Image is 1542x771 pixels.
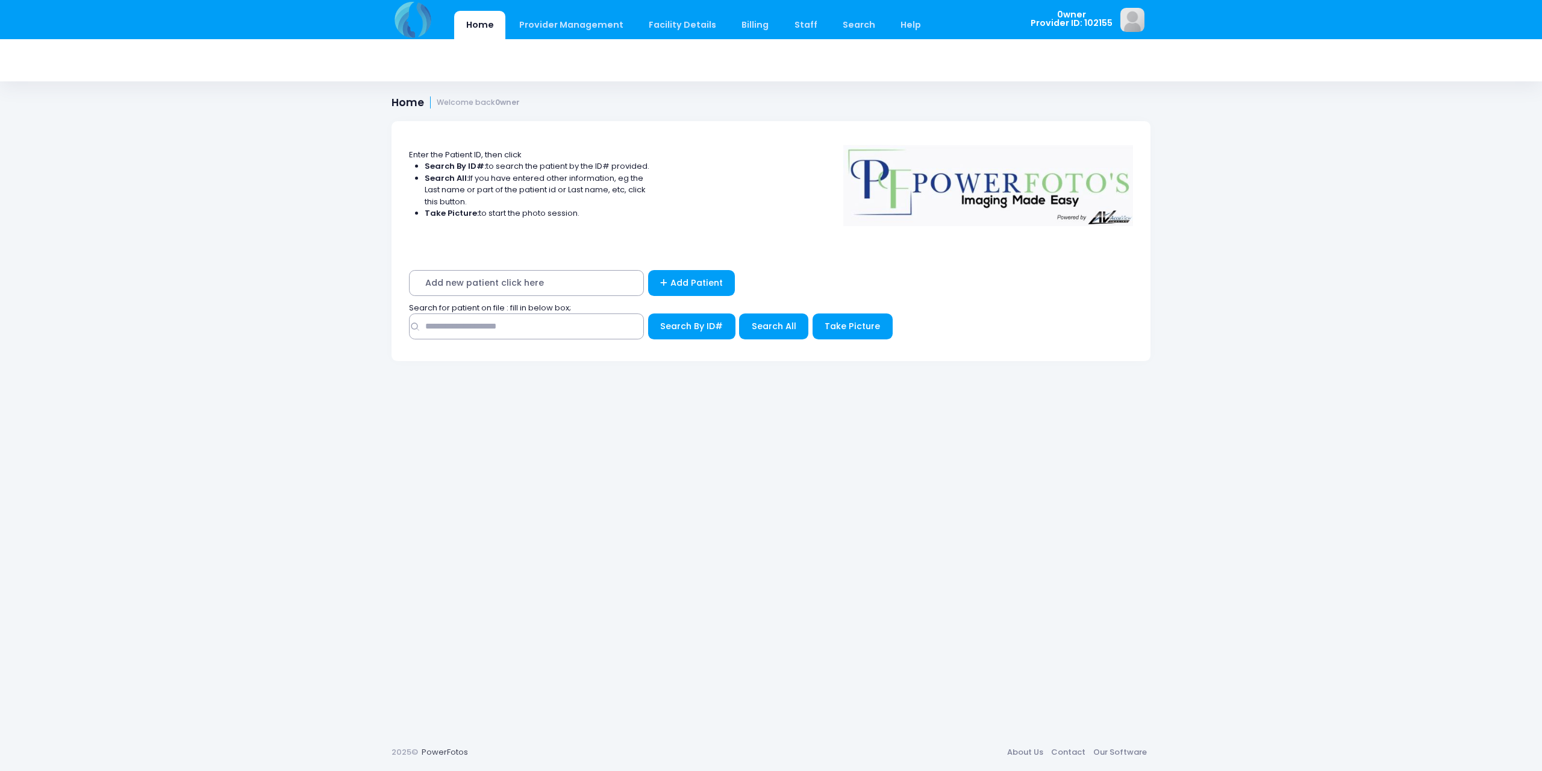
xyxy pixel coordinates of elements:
span: 0wner Provider ID: 102155 [1031,10,1113,28]
a: Add Patient [648,270,735,296]
span: Search for patient on file : fill in below box; [409,302,571,313]
small: Welcome back [437,98,520,107]
button: Search All [739,313,808,339]
li: to search the patient by the ID# provided. [425,160,650,172]
button: Search By ID# [648,313,735,339]
li: If you have entered other information, eg the Last name or part of the patient id or Last name, e... [425,172,650,208]
h1: Home [392,96,520,109]
img: Logo [838,137,1139,226]
a: Contact [1047,741,1089,763]
span: Take Picture [825,320,880,332]
a: Help [889,11,933,39]
span: Add new patient click here [409,270,644,296]
strong: Search By ID#: [425,160,486,172]
span: Enter the Patient ID, then click [409,149,522,160]
a: PowerFotos [422,746,468,758]
a: Home [454,11,505,39]
li: to start the photo session. [425,207,650,219]
a: Facility Details [637,11,728,39]
a: Staff [782,11,829,39]
strong: Take Picture: [425,207,479,219]
a: Search [831,11,887,39]
strong: Search All: [425,172,469,184]
strong: 0wner [495,97,520,107]
a: Our Software [1089,741,1150,763]
button: Take Picture [813,313,893,339]
a: About Us [1003,741,1047,763]
a: Provider Management [507,11,635,39]
span: 2025© [392,746,418,758]
img: image [1120,8,1144,32]
span: Search By ID# [660,320,723,332]
span: Search All [752,320,796,332]
a: Billing [730,11,781,39]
